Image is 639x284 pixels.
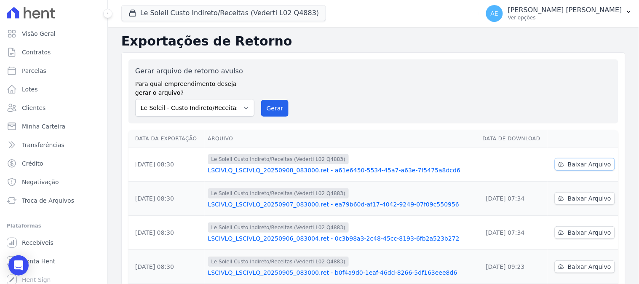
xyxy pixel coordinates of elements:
[8,255,29,276] div: Open Intercom Messenger
[128,182,205,216] td: [DATE] 08:30
[491,11,498,16] span: AE
[3,174,104,190] a: Negativação
[22,122,65,131] span: Minha Carteira
[205,130,479,147] th: Arquivo
[3,234,104,251] a: Recebíveis
[22,196,74,205] span: Troca de Arquivos
[3,137,104,153] a: Transferências
[208,154,349,164] span: Le Soleil Custo Indireto/Receitas (Vederti L02 Q4883)
[22,48,51,56] span: Contratos
[135,76,254,97] label: Para qual empreendimento deseja gerar o arquivo?
[555,158,615,171] a: Baixar Arquivo
[568,263,611,271] span: Baixar Arquivo
[208,257,349,267] span: Le Soleil Custo Indireto/Receitas (Vederti L02 Q4883)
[208,268,476,277] a: LSCIVLQ_LSCIVLQ_20250905_083000.ret - b0f4a9d0-1eaf-46dd-8266-5df163eee8d6
[121,5,326,21] button: Le Soleil Custo Indireto/Receitas (Vederti L02 Q4883)
[22,238,53,247] span: Recebíveis
[208,188,349,198] span: Le Soleil Custo Indireto/Receitas (Vederti L02 Q4883)
[3,25,104,42] a: Visão Geral
[3,99,104,116] a: Clientes
[22,67,46,75] span: Parcelas
[22,178,59,186] span: Negativação
[3,81,104,98] a: Lotes
[479,2,639,25] button: AE [PERSON_NAME] [PERSON_NAME] Ver opções
[3,155,104,172] a: Crédito
[208,166,476,174] a: LSCIVLQ_LSCIVLQ_20250908_083000.ret - a61e6450-5534-45a7-a63e-7f5475a8dcd6
[128,216,205,250] td: [DATE] 08:30
[261,100,289,117] button: Gerar
[568,160,611,169] span: Baixar Arquivo
[568,194,611,203] span: Baixar Arquivo
[135,66,254,76] label: Gerar arquivo de retorno avulso
[508,14,622,21] p: Ver opções
[121,34,626,49] h2: Exportações de Retorno
[508,6,622,14] p: [PERSON_NAME] [PERSON_NAME]
[128,250,205,284] td: [DATE] 08:30
[22,159,43,168] span: Crédito
[22,104,45,112] span: Clientes
[479,216,548,250] td: [DATE] 07:34
[3,118,104,135] a: Minha Carteira
[22,141,64,149] span: Transferências
[479,130,548,147] th: Data de Download
[22,29,56,38] span: Visão Geral
[3,192,104,209] a: Troca de Arquivos
[128,130,205,147] th: Data da Exportação
[3,44,104,61] a: Contratos
[3,253,104,270] a: Conta Hent
[208,234,476,243] a: LSCIVLQ_LSCIVLQ_20250906_083004.ret - 0c3b98a3-2c48-45cc-8193-6fb2a523b272
[22,257,55,265] span: Conta Hent
[555,226,615,239] a: Baixar Arquivo
[22,85,38,94] span: Lotes
[208,200,476,209] a: LSCIVLQ_LSCIVLQ_20250907_083000.ret - ea79b60d-af17-4042-9249-07f09c550956
[3,62,104,79] a: Parcelas
[479,182,548,216] td: [DATE] 07:34
[555,260,615,273] a: Baixar Arquivo
[128,147,205,182] td: [DATE] 08:30
[555,192,615,205] a: Baixar Arquivo
[7,221,101,231] div: Plataformas
[208,222,349,233] span: Le Soleil Custo Indireto/Receitas (Vederti L02 Q4883)
[568,228,611,237] span: Baixar Arquivo
[479,250,548,284] td: [DATE] 09:23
